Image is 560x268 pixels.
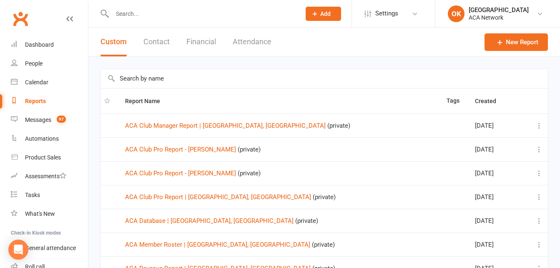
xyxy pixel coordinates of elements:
[186,28,216,56] button: Financial
[375,4,398,23] span: Settings
[125,146,236,153] a: ACA Club Pro Report - [PERSON_NAME]
[471,185,524,209] td: [DATE]
[233,28,271,56] button: Attendance
[11,129,88,148] a: Automations
[143,28,170,56] button: Contact
[25,154,61,161] div: Product Sales
[125,96,169,106] button: Report Name
[25,135,59,142] div: Automations
[448,5,465,22] div: OK
[25,173,66,180] div: Assessments
[25,210,55,217] div: What's New
[485,33,548,51] a: New Report
[295,217,318,225] span: (private)
[25,116,51,123] div: Messages
[57,116,66,123] span: 97
[312,241,335,248] span: (private)
[471,161,524,185] td: [DATE]
[475,98,505,104] span: Created
[471,233,524,256] td: [DATE]
[11,205,88,223] a: What's New
[25,41,54,48] div: Dashboard
[125,217,294,225] a: ACA Database | [GEOGRAPHIC_DATA], [GEOGRAPHIC_DATA]
[11,54,88,73] a: People
[25,98,46,104] div: Reports
[125,98,169,104] span: Report Name
[306,7,341,21] button: Add
[471,209,524,233] td: [DATE]
[25,192,40,198] div: Tasks
[469,14,529,21] div: ACA Network
[110,8,295,20] input: Search...
[469,6,529,14] div: [GEOGRAPHIC_DATA]
[11,73,88,92] a: Calendar
[8,240,28,260] div: Open Intercom Messenger
[100,69,548,88] input: Search by name
[11,148,88,167] a: Product Sales
[11,167,88,186] a: Assessments
[125,193,311,201] a: ACA Club Pro Report | [GEOGRAPHIC_DATA], [GEOGRAPHIC_DATA]
[11,92,88,111] a: Reports
[313,193,336,201] span: (private)
[11,239,88,258] a: General attendance kiosk mode
[11,35,88,54] a: Dashboard
[320,10,331,17] span: Add
[125,241,310,248] a: ACA Member Roster | [GEOGRAPHIC_DATA], [GEOGRAPHIC_DATA]
[443,88,471,114] th: Tags
[11,111,88,129] a: Messages 97
[238,169,261,177] span: (private)
[10,8,31,29] a: Clubworx
[25,60,43,67] div: People
[11,186,88,205] a: Tasks
[238,146,261,153] span: (private)
[471,114,524,137] td: [DATE]
[327,122,350,129] span: (private)
[125,169,236,177] a: ACA Club Pro Report - [PERSON_NAME]
[471,137,524,161] td: [DATE]
[25,79,48,86] div: Calendar
[125,122,326,129] a: ACA Club Manager Report | [GEOGRAPHIC_DATA], [GEOGRAPHIC_DATA]
[25,245,76,251] div: General attendance
[475,96,505,106] button: Created
[100,28,127,56] button: Custom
